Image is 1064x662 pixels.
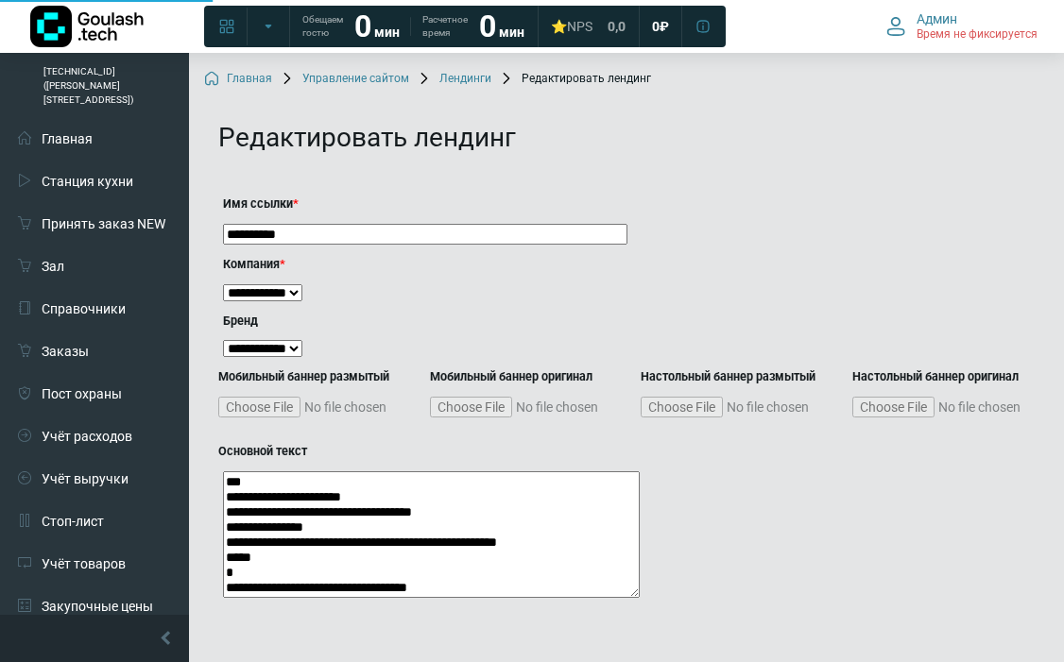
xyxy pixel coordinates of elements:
a: Лендинги [417,72,491,87]
a: ⭐NPS 0,0 [540,9,637,43]
a: Главная [204,72,272,87]
strong: 0 [479,8,496,44]
label: Мобильный баннер размытый [218,368,402,386]
span: мин [499,25,524,40]
h1: Редактировать лендинг [218,122,1035,154]
a: Управление сайтом [280,72,409,87]
label: Компания [223,256,1021,274]
span: мин [374,25,400,40]
label: Мобильный баннер оригинал [430,368,613,386]
span: 0,0 [608,18,626,35]
div: ⭐ [551,18,592,35]
span: Время не фиксируется [917,27,1038,42]
button: Админ Время не фиксируется [875,7,1049,46]
span: NPS [567,19,592,34]
span: 0 [652,18,660,35]
span: ₽ [660,18,669,35]
label: Бренд [223,313,1021,331]
a: Обещаем гостю 0 мин Расчетное время 0 мин [291,9,536,43]
a: 0 ₽ [641,9,680,43]
label: Имя ссылки [223,195,1021,213]
label: Настольный баннер размытый [641,368,824,386]
span: Расчетное время [422,13,468,40]
label: Основной текст [218,443,612,461]
span: Обещаем гостю [302,13,343,40]
span: Редактировать лендинг [499,72,651,87]
label: Настольный баннер оригинал [852,368,1036,386]
span: Админ [917,10,957,27]
img: Логотип компании Goulash.tech [30,6,144,47]
strong: 0 [354,8,371,44]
